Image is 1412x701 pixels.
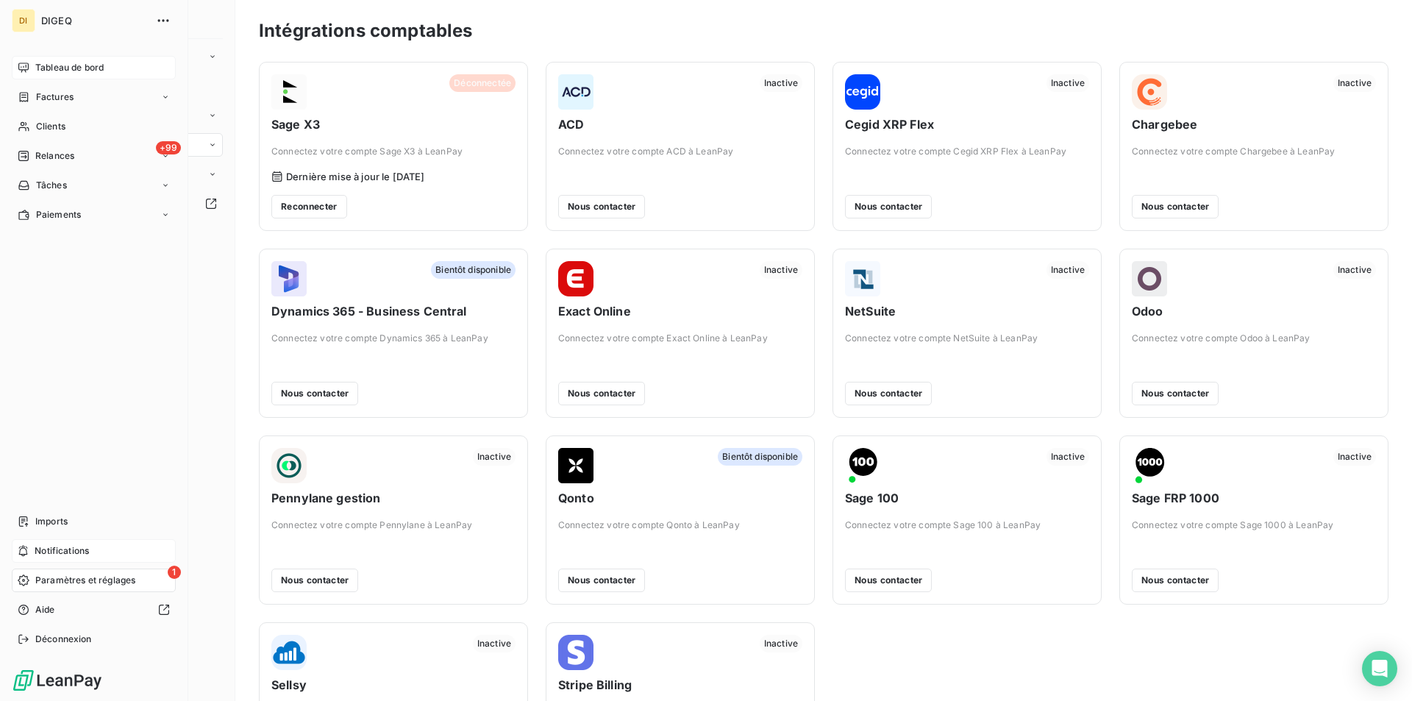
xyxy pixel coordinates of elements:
span: Inactive [1333,261,1376,279]
span: Paramètres et réglages [35,574,135,587]
button: Nous contacter [271,569,358,592]
button: Nous contacter [558,382,645,405]
span: Tableau de bord [35,61,104,74]
span: Connectez votre compte Dynamics 365 à LeanPay [271,332,516,345]
span: Pennylane gestion [271,489,516,507]
span: Sage FRP 1000 [1132,489,1376,507]
span: Inactive [1333,448,1376,466]
span: Inactive [1046,261,1089,279]
img: Exact Online logo [558,261,593,296]
img: Sage 100 logo [845,448,880,483]
span: Stripe Billing [558,676,802,694]
span: Sage X3 [271,115,516,133]
span: Imports [35,515,68,528]
span: Aide [35,603,55,616]
img: NetSuite logo [845,261,880,296]
span: Sage 100 [845,489,1089,507]
span: Inactive [473,635,516,652]
span: Exact Online [558,302,802,320]
img: Cegid XRP Flex logo [845,74,880,110]
img: Chargebee logo [1132,74,1167,110]
button: Nous contacter [845,195,932,218]
span: Inactive [760,261,802,279]
h3: Intégrations comptables [259,18,472,44]
button: Nous contacter [1132,382,1219,405]
span: Dernière mise à jour le [DATE] [286,171,425,182]
button: Nous contacter [845,382,932,405]
span: Connectez votre compte NetSuite à LeanPay [845,332,1089,345]
span: Tâches [36,179,67,192]
span: Qonto [558,489,802,507]
img: Logo LeanPay [12,669,103,692]
button: Reconnecter [271,195,347,218]
span: Connectez votre compte Sage X3 à LeanPay [271,145,516,158]
span: Inactive [760,74,802,92]
span: Connectez votre compte Qonto à LeanPay [558,519,802,532]
span: Inactive [1046,448,1089,466]
span: Cegid XRP Flex [845,115,1089,133]
span: Inactive [473,448,516,466]
span: Paiements [36,208,81,221]
img: Odoo logo [1132,261,1167,296]
img: ACD logo [558,74,593,110]
img: Sellsy logo [271,635,307,670]
span: Déconnexion [35,633,92,646]
span: Inactive [1333,74,1376,92]
button: Nous contacter [1132,569,1219,592]
span: Chargebee [1132,115,1376,133]
span: Sellsy [271,676,516,694]
button: Nous contacter [558,569,645,592]
span: NetSuite [845,302,1089,320]
span: +99 [156,141,181,154]
span: 1 [168,566,181,579]
span: Relances [35,149,74,163]
span: Connectez votre compte Sage 100 à LeanPay [845,519,1089,532]
button: Nous contacter [558,195,645,218]
img: Dynamics 365 - Business Central logo [271,261,307,296]
span: Odoo [1132,302,1376,320]
span: DIGEQ [41,15,147,26]
img: Sage FRP 1000 logo [1132,448,1167,483]
a: Aide [12,598,176,622]
button: Nous contacter [1132,195,1219,218]
button: Nous contacter [845,569,932,592]
span: Inactive [760,635,802,652]
img: Pennylane gestion logo [271,448,307,483]
div: Open Intercom Messenger [1362,651,1397,686]
img: Sage X3 logo [271,74,307,110]
span: Factures [36,90,74,104]
span: Connectez votre compte Chargebee à LeanPay [1132,145,1376,158]
img: Qonto logo [558,448,593,483]
span: Déconnectée [449,74,516,92]
span: Connectez votre compte Cegid XRP Flex à LeanPay [845,145,1089,158]
span: Connectez votre compte ACD à LeanPay [558,145,802,158]
span: Connectez votre compte Sage 1000 à LeanPay [1132,519,1376,532]
div: DI [12,9,35,32]
span: Connectez votre compte Exact Online à LeanPay [558,332,802,345]
span: Bientôt disponible [431,261,516,279]
span: Notifications [35,544,89,558]
button: Nous contacter [271,382,358,405]
span: Connectez votre compte Pennylane à LeanPay [271,519,516,532]
span: Bientôt disponible [718,448,802,466]
span: Connectez votre compte Odoo à LeanPay [1132,332,1376,345]
span: Dynamics 365 - Business Central [271,302,516,320]
span: Clients [36,120,65,133]
span: ACD [558,115,802,133]
img: Stripe Billing logo [558,635,593,670]
span: Inactive [1046,74,1089,92]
